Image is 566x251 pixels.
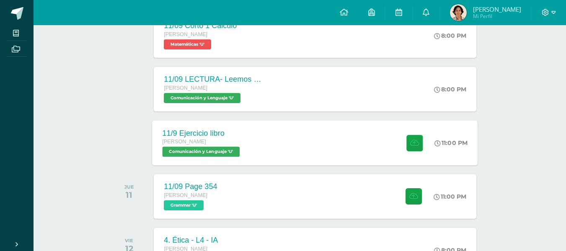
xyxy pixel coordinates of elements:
div: 11 [124,190,134,200]
div: 11:00 PM [435,139,468,147]
div: 8:00 PM [434,85,466,93]
span: [PERSON_NAME] [164,31,207,37]
img: 84c4a7923b0c036d246bba4ed201b3fa.png [450,4,467,21]
div: JUE [124,184,134,190]
div: 11:00 PM [434,193,466,200]
div: 8:00 PM [434,32,466,39]
div: 11/9 Ejercicio libro [163,129,242,137]
span: Comunicación y Lenguaje 'U' [164,93,240,103]
span: Grammar 'U' [164,200,204,210]
span: Matemáticas 'U' [164,39,211,49]
div: 11/09 LECTURA- Leemos de la página 5 a la 11. [PERSON_NAME]. La descubridora del radio [164,75,264,84]
span: [PERSON_NAME] [164,192,207,198]
span: Mi Perfil [473,13,521,20]
div: 11/09 Page 354 [164,182,217,191]
div: VIE [125,238,133,243]
div: 11/09 Corto 1 Cálculo [164,21,237,30]
span: [PERSON_NAME] [164,85,207,91]
span: Comunicación y Lenguaje 'U' [163,147,240,157]
span: [PERSON_NAME] [163,139,207,145]
div: 4. Ética - L4 - IA [164,236,218,245]
span: [PERSON_NAME] [473,5,521,13]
